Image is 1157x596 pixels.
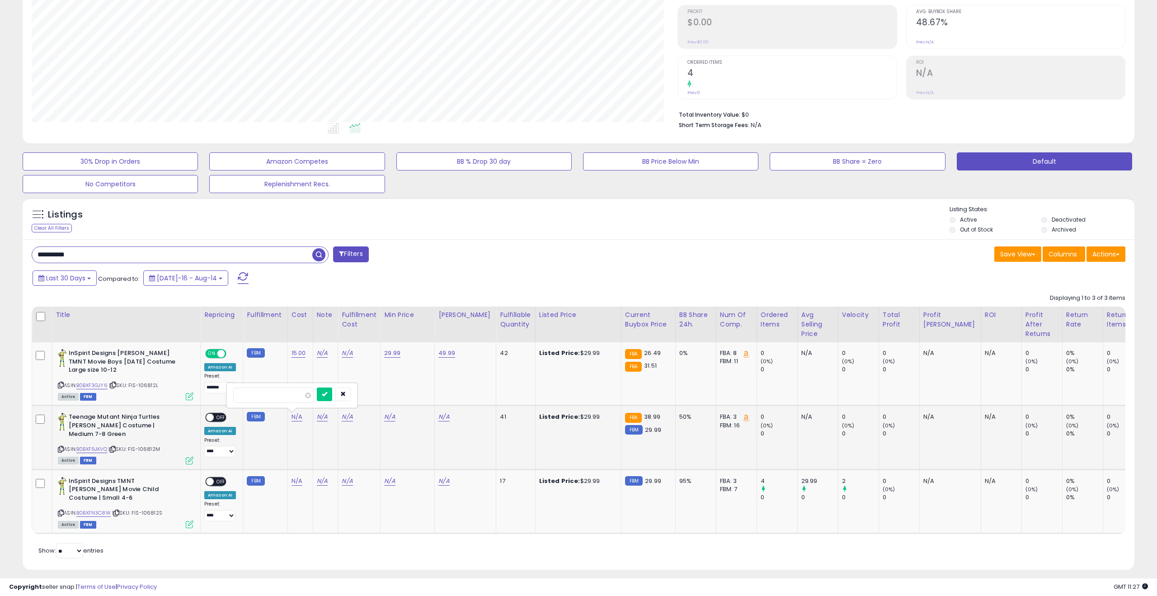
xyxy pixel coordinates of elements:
img: 31JJw+-BNVL._SL40_.jpg [58,477,66,495]
span: FBM [80,393,96,401]
button: No Competitors [23,175,198,193]
div: Fulfillment [247,310,283,320]
div: Preset: [204,501,236,521]
div: Clear All Filters [32,224,72,232]
div: 0 [1025,413,1062,421]
span: [DATE]-16 - Aug-14 [157,274,217,283]
small: (0%) [883,358,895,365]
div: 50% [679,413,709,421]
a: 29.99 [384,349,400,358]
label: Archived [1052,226,1076,233]
span: Columns [1049,250,1077,259]
span: 29.99 [645,477,661,485]
div: 0% [1066,365,1103,374]
div: Repricing [204,310,239,320]
span: N/A [751,121,762,129]
h2: $0.00 [687,17,896,29]
div: Cost [292,310,309,320]
div: 0% [1066,413,1103,421]
span: | SKU: FIS-106812L [109,382,158,389]
small: FBM [247,412,264,421]
div: 0 [761,365,797,374]
div: Displaying 1 to 3 of 3 items [1050,294,1125,303]
span: ROI [916,60,1125,65]
a: N/A [438,477,449,486]
div: Returned Items [1107,310,1140,329]
span: All listings currently available for purchase on Amazon [58,521,79,529]
div: Profit After Returns [1025,310,1058,339]
div: Preset: [204,373,236,393]
b: Listed Price: [539,412,580,421]
span: Ordered Items [687,60,896,65]
div: 0 [761,430,797,438]
a: Terms of Use [77,582,116,591]
div: N/A [923,349,974,357]
small: FBA [625,362,642,372]
button: Replenishment Recs. [209,175,385,193]
div: FBA: 3 [720,413,750,421]
a: 15.00 [292,349,306,358]
small: (0%) [1025,422,1038,429]
div: Preset: [204,437,236,458]
small: (0%) [883,486,895,493]
p: Listing States: [950,205,1134,214]
div: 0 [1107,413,1143,421]
button: Amazon Competes [209,152,385,170]
span: Show: entries [38,546,103,555]
b: InSpirit Designs TMNT [PERSON_NAME] Movie Child Costume | Small 4-6 [69,477,179,505]
small: FBM [247,476,264,486]
small: FBA [625,413,642,423]
small: (0%) [761,358,773,365]
small: Prev: $0.00 [687,39,709,45]
a: N/A [317,412,328,421]
div: N/A [985,477,1015,485]
div: Return Rate [1066,310,1099,329]
div: ASIN: [58,413,193,463]
div: FBM: 11 [720,357,750,365]
span: 38.99 [644,412,660,421]
small: (0%) [1107,486,1119,493]
div: 0 [883,365,919,374]
div: N/A [923,413,974,421]
button: Last 30 Days [33,270,97,286]
h2: 48.67% [916,17,1125,29]
a: Privacy Policy [117,582,157,591]
small: (0%) [842,358,855,365]
div: 0 [1107,349,1143,357]
div: 41 [500,413,528,421]
div: Min Price [384,310,431,320]
span: Last 30 Days [46,274,85,283]
a: N/A [342,412,353,421]
div: FBA: 8 [720,349,750,357]
div: 0% [1066,477,1103,485]
span: 31.51 [644,361,657,370]
button: Actions [1086,246,1125,262]
small: (0%) [1066,486,1079,493]
div: 0 [1025,349,1062,357]
small: FBA [625,349,642,359]
span: 26.49 [644,349,661,357]
div: 0 [801,493,838,501]
div: 0 [842,430,879,438]
div: 0% [1066,430,1103,438]
b: InSpirit Designs [PERSON_NAME] TMNT Movie Boys [DATE] Costume Large size 10-12 [69,349,179,377]
b: Listed Price: [539,349,580,357]
div: 0 [761,413,797,421]
div: 42 [500,349,528,357]
a: N/A [438,412,449,421]
button: BB Price Below Min [583,152,758,170]
div: 0 [1107,430,1143,438]
button: Columns [1043,246,1085,262]
div: Note [317,310,334,320]
span: 2025-09-14 11:27 GMT [1114,582,1148,591]
div: 2 [842,477,879,485]
div: $29.99 [539,413,614,421]
small: (0%) [883,422,895,429]
div: ASIN: [58,477,193,527]
button: 30% Drop in Orders [23,152,198,170]
div: Amazon AI [204,427,236,435]
div: Listed Price [539,310,617,320]
div: Amazon AI [204,491,236,499]
span: FBM [80,521,96,529]
h2: 4 [687,68,896,80]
